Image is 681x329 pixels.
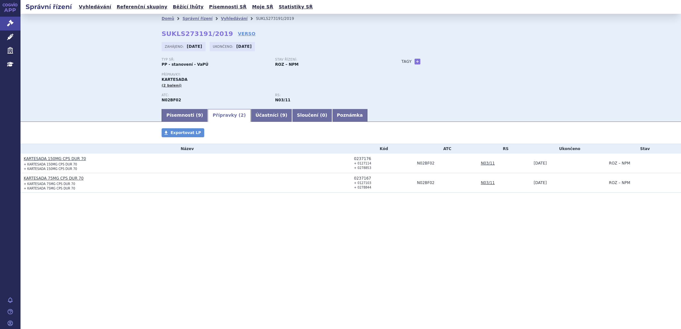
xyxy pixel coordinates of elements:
th: Ukončeno [531,144,606,154]
a: Poznámka [332,109,368,122]
th: RS [478,144,531,154]
span: KARTESADA [162,77,188,82]
p: Stav řízení: [275,58,382,62]
div: 0237176 [354,156,414,161]
td: PREGABALIN [414,154,478,173]
p: Typ SŘ: [162,58,269,62]
small: + 0127103 [354,181,371,185]
strong: ROZ – NPM [275,62,298,67]
small: + KARTESADA 150MG CPS DUR 70 [24,167,77,171]
div: 0237167 [354,176,414,181]
span: Exportovat LP [171,131,201,135]
a: VERSO [238,30,256,37]
strong: PREGABALIN [162,98,181,102]
a: Vyhledávání [221,16,248,21]
a: Vyhledávání [77,3,113,11]
small: + KARTESADA 150MG CPS DUR 70 [24,163,77,166]
th: Stav [606,144,681,154]
th: ATC [414,144,478,154]
a: Exportovat LP [162,128,204,137]
small: + 0127114 [354,162,371,165]
li: SUKLS273191/2019 [256,14,302,23]
a: Písemnosti SŘ [207,3,248,11]
a: Moje SŘ [250,3,275,11]
span: [DATE] [534,161,547,165]
a: Písemnosti (9) [162,109,208,122]
span: 9 [282,113,285,118]
td: PREGABALIN [414,173,478,193]
p: RS: [275,93,382,97]
a: Běžící lhůty [171,3,206,11]
th: Název [21,144,351,154]
td: ROZ – NPM [606,173,681,193]
strong: PP - stanovení - VaPÚ [162,62,208,67]
a: KARTESADA 75MG CPS DUR 70 [24,176,84,181]
small: + KARTESADA 75MG CPS DUR 70 [24,182,75,186]
a: Přípravky (2) [208,109,250,122]
small: + KARTESADA 75MG CPS DUR 70 [24,187,75,190]
td: ROZ – NPM [606,154,681,173]
span: 0 [322,113,325,118]
small: + 0278853 [354,166,371,170]
span: [DATE] [534,181,547,185]
a: Domů [162,16,174,21]
span: 2 [241,113,244,118]
p: Přípravky: [162,73,389,77]
a: N03/11 [481,161,495,165]
strong: SUKLS273191/2019 [162,30,233,38]
small: + 0278844 [354,186,371,189]
span: (2 balení) [162,83,182,88]
strong: pregabalin [275,98,290,102]
a: N03/11 [481,181,495,185]
h3: Tagy [401,58,412,65]
span: Zahájeno: [165,44,185,49]
a: KARTESADA 150MG CPS DUR 70 [24,156,86,161]
strong: [DATE] [187,44,202,49]
a: Sloučení (0) [292,109,332,122]
a: + [415,59,420,64]
span: Ukončeno: [213,44,235,49]
a: Referenční skupiny [115,3,169,11]
span: 9 [198,113,201,118]
a: Účastníci (9) [251,109,292,122]
h2: Správní řízení [21,2,77,11]
a: Správní řízení [182,16,213,21]
strong: [DATE] [236,44,252,49]
p: ATC: [162,93,269,97]
th: Kód [351,144,414,154]
a: Statistiky SŘ [277,3,315,11]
